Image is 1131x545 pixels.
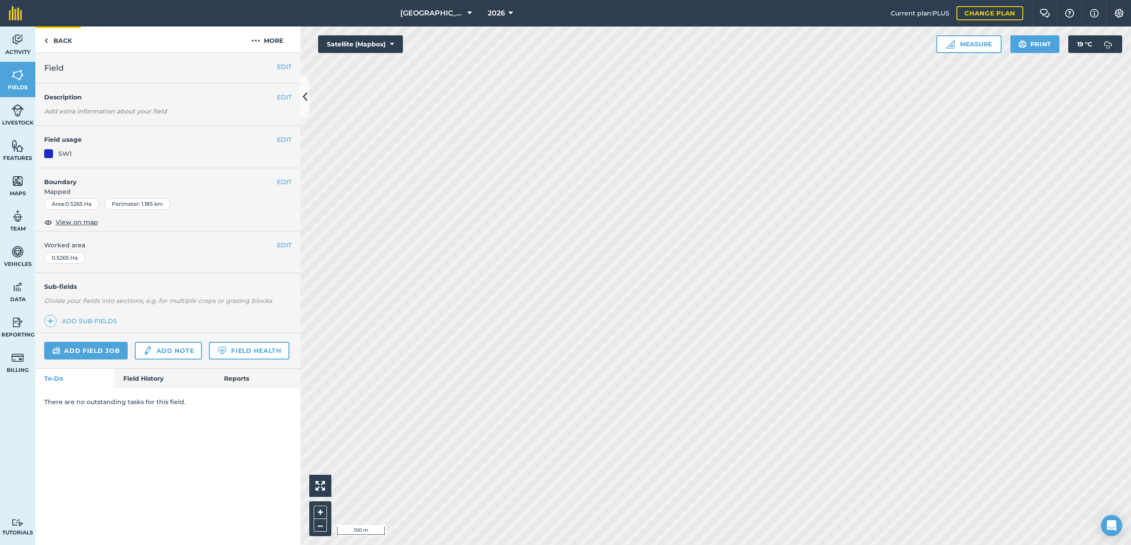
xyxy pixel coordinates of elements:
[135,342,202,360] a: Add note
[277,240,292,250] button: EDIT
[1018,39,1027,49] img: svg+xml;base64,PHN2ZyB4bWxucz0iaHR0cDovL3d3dy53My5vcmcvMjAwMC9zdmciIHdpZHRoPSIxOSIgaGVpZ2h0PSIyNC...
[47,316,53,326] img: svg+xml;base64,PHN2ZyB4bWxucz0iaHR0cDovL3d3dy53My5vcmcvMjAwMC9zdmciIHdpZHRoPSIxNCIgaGVpZ2h0PSIyNC...
[234,26,300,53] button: More
[11,351,24,364] img: svg+xml;base64,PD94bWwgdmVyc2lvbj0iMS4wIiBlbmNvZGluZz0idXRmLTgiPz4KPCEtLSBHZW5lcmF0b3I6IEFkb2JlIE...
[1064,9,1075,18] img: A question mark icon
[891,8,949,18] span: Current plan : PLUS
[315,481,325,491] img: Four arrows, one pointing top left, one top right, one bottom right and the last bottom left
[58,149,72,159] div: SW1
[44,397,292,407] p: There are no outstanding tasks for this field.
[35,282,300,291] h4: Sub-fields
[9,6,22,20] img: fieldmargin Logo
[44,217,52,227] img: svg+xml;base64,PHN2ZyB4bWxucz0iaHR0cDovL3d3dy53My5vcmcvMjAwMC9zdmciIHdpZHRoPSIxOCIgaGVpZ2h0PSIyNC...
[44,240,292,250] span: Worked area
[1114,9,1124,18] img: A cog icon
[1077,35,1092,53] span: 19 ° C
[11,245,24,258] img: svg+xml;base64,PD94bWwgdmVyc2lvbj0iMS4wIiBlbmNvZGluZz0idXRmLTgiPz4KPCEtLSBHZW5lcmF0b3I6IEFkb2JlIE...
[314,506,327,519] button: +
[44,35,48,46] img: svg+xml;base64,PHN2ZyB4bWxucz0iaHR0cDovL3d3dy53My5vcmcvMjAwMC9zdmciIHdpZHRoPSI5IiBoZWlnaHQ9IjI0Ii...
[11,519,24,527] img: svg+xml;base64,PD94bWwgdmVyc2lvbj0iMS4wIiBlbmNvZGluZz0idXRmLTgiPz4KPCEtLSBHZW5lcmF0b3I6IEFkb2JlIE...
[11,139,24,152] img: svg+xml;base64,PHN2ZyB4bWxucz0iaHR0cDovL3d3dy53My5vcmcvMjAwMC9zdmciIHdpZHRoPSI1NiIgaGVpZ2h0PSI2MC...
[44,297,272,305] em: Divide your fields into sections, e.g. for multiple crops or grazing blocks
[11,210,24,223] img: svg+xml;base64,PD94bWwgdmVyc2lvbj0iMS4wIiBlbmNvZGluZz0idXRmLTgiPz4KPCEtLSBHZW5lcmF0b3I6IEFkb2JlIE...
[251,35,260,46] img: svg+xml;base64,PHN2ZyB4bWxucz0iaHR0cDovL3d3dy53My5vcmcvMjAwMC9zdmciIHdpZHRoPSIyMCIgaGVpZ2h0PSIyNC...
[1040,9,1050,18] img: Two speech bubbles overlapping with the left bubble in the forefront
[11,104,24,117] img: svg+xml;base64,PD94bWwgdmVyc2lvbj0iMS4wIiBlbmNvZGluZz0idXRmLTgiPz4KPCEtLSBHZW5lcmF0b3I6IEFkb2JlIE...
[956,6,1023,20] a: Change plan
[114,369,215,388] a: Field History
[143,345,152,356] img: svg+xml;base64,PD94bWwgdmVyc2lvbj0iMS4wIiBlbmNvZGluZz0idXRmLTgiPz4KPCEtLSBHZW5lcmF0b3I6IEFkb2JlIE...
[946,40,955,49] img: Ruler icon
[400,8,464,19] span: [GEOGRAPHIC_DATA]
[44,92,292,102] h4: Description
[488,8,505,19] span: 2026
[277,92,292,102] button: EDIT
[104,198,171,210] div: Perimeter : 1.185 km
[1090,8,1099,19] img: svg+xml;base64,PHN2ZyB4bWxucz0iaHR0cDovL3d3dy53My5vcmcvMjAwMC9zdmciIHdpZHRoPSIxNyIgaGVpZ2h0PSIxNy...
[277,135,292,144] button: EDIT
[35,168,277,187] h4: Boundary
[35,26,81,53] a: Back
[1099,35,1117,53] img: svg+xml;base64,PD94bWwgdmVyc2lvbj0iMS4wIiBlbmNvZGluZz0idXRmLTgiPz4KPCEtLSBHZW5lcmF0b3I6IEFkb2JlIE...
[11,174,24,188] img: svg+xml;base64,PHN2ZyB4bWxucz0iaHR0cDovL3d3dy53My5vcmcvMjAwMC9zdmciIHdpZHRoPSI1NiIgaGVpZ2h0PSI2MC...
[52,345,61,356] img: svg+xml;base64,PD94bWwgdmVyc2lvbj0iMS4wIiBlbmNvZGluZz0idXRmLTgiPz4KPCEtLSBHZW5lcmF0b3I6IEFkb2JlIE...
[277,177,292,187] button: EDIT
[314,519,327,532] button: –
[56,217,98,227] span: View on map
[11,33,24,46] img: svg+xml;base64,PD94bWwgdmVyc2lvbj0iMS4wIiBlbmNvZGluZz0idXRmLTgiPz4KPCEtLSBHZW5lcmF0b3I6IEFkb2JlIE...
[209,342,289,360] a: Field Health
[215,369,300,388] a: Reports
[277,62,292,72] button: EDIT
[44,135,277,144] h4: Field usage
[318,35,403,53] button: Satellite (Mapbox)
[44,342,128,360] a: Add field job
[1101,515,1122,536] div: Open Intercom Messenger
[44,62,64,74] span: Field
[11,68,24,82] img: svg+xml;base64,PHN2ZyB4bWxucz0iaHR0cDovL3d3dy53My5vcmcvMjAwMC9zdmciIHdpZHRoPSI1NiIgaGVpZ2h0PSI2MC...
[1010,35,1060,53] button: Print
[35,187,300,197] span: Mapped
[44,198,99,210] div: Area : 0.5265 Ha
[44,107,167,115] em: Add extra information about your field
[44,217,98,227] button: View on map
[11,316,24,329] img: svg+xml;base64,PD94bWwgdmVyc2lvbj0iMS4wIiBlbmNvZGluZz0idXRmLTgiPz4KPCEtLSBHZW5lcmF0b3I6IEFkb2JlIE...
[936,35,1002,53] button: Measure
[44,315,121,327] a: Add sub-fields
[11,280,24,294] img: svg+xml;base64,PD94bWwgdmVyc2lvbj0iMS4wIiBlbmNvZGluZz0idXRmLTgiPz4KPCEtLSBHZW5lcmF0b3I6IEFkb2JlIE...
[1068,35,1122,53] button: 19 °C
[44,252,85,264] div: 0.5265 Ha
[35,369,114,388] a: To-Do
